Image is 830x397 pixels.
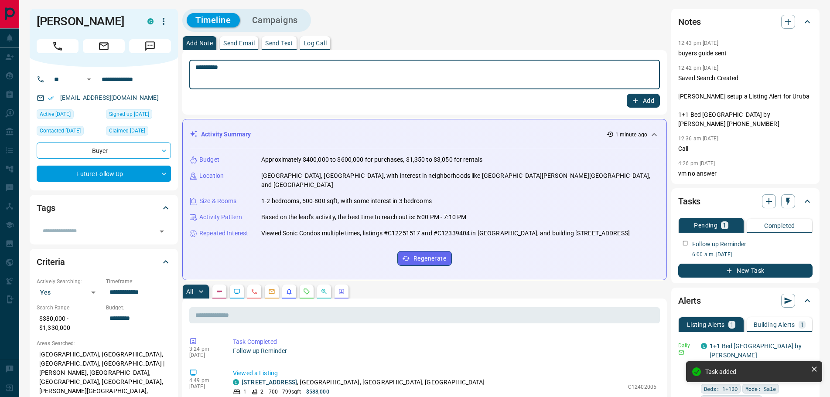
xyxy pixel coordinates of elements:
[199,171,224,180] p: Location
[37,166,171,182] div: Future Follow Up
[37,126,102,138] div: Sat Sep 06 2025
[678,11,813,32] div: Notes
[216,288,223,295] svg: Notes
[106,278,171,285] p: Timeframe:
[251,288,258,295] svg: Calls
[40,126,81,135] span: Contacted [DATE]
[201,130,251,139] p: Activity Summary
[37,339,171,347] p: Areas Searched:
[321,288,328,295] svg: Opportunities
[261,171,659,190] p: [GEOGRAPHIC_DATA], [GEOGRAPHIC_DATA], with interest in neighborhoods like [GEOGRAPHIC_DATA][PERSO...
[628,383,656,391] p: C12402005
[233,337,656,346] p: Task Completed
[678,136,718,142] p: 12:36 am [DATE]
[233,288,240,295] svg: Lead Browsing Activity
[678,49,813,58] p: buyers guide sent
[678,15,701,29] h2: Notes
[147,18,154,24] div: condos.ca
[678,194,700,208] h2: Tasks
[678,144,813,153] p: Call
[37,109,102,122] div: Sat Sep 13 2025
[37,39,79,53] span: Call
[83,39,125,53] span: Email
[60,94,159,101] a: [EMAIL_ADDRESS][DOMAIN_NAME]
[106,126,171,138] div: Sat Sep 06 2025
[678,65,718,71] p: 12:42 pm [DATE]
[37,285,102,299] div: Yes
[189,377,220,383] p: 4:49 pm
[723,222,726,228] p: 1
[186,288,193,295] p: All
[199,229,248,238] p: Repeated Interest
[242,379,297,386] a: [STREET_ADDRESS]
[692,240,746,249] p: Follow up Reminder
[37,14,134,28] h1: [PERSON_NAME]
[678,294,701,308] h2: Alerts
[37,197,171,218] div: Tags
[678,40,718,46] p: 12:43 pm [DATE]
[261,197,432,206] p: 1-2 bedrooms, 500-800 sqft, with some interest in 3 bedrooms
[615,131,647,139] p: 1 minute ago
[243,13,307,27] button: Campaigns
[37,312,102,335] p: $380,000 - $1,330,000
[37,304,102,312] p: Search Range:
[233,369,656,378] p: Viewed a Listing
[678,160,715,166] p: 4:26 pm [DATE]
[199,155,219,164] p: Budget
[84,74,94,85] button: Open
[190,126,659,143] div: Activity Summary1 minute ago
[261,229,630,238] p: Viewed Sonic Condos multiple times, listings #C12251517 and #C12339404 in [GEOGRAPHIC_DATA], and ...
[129,39,171,53] span: Message
[199,213,242,222] p: Activity Pattern
[189,383,220,390] p: [DATE]
[48,95,54,101] svg: Email Verified
[261,213,466,222] p: Based on the lead's activity, the best time to reach out is: 6:00 PM - 7:10 PM
[627,94,660,108] button: Add
[286,288,293,295] svg: Listing Alerts
[243,388,246,396] p: 1
[694,222,717,228] p: Pending
[37,251,171,272] div: Criteria
[37,278,102,285] p: Actively Searching:
[37,201,55,215] h2: Tags
[397,251,452,266] button: Regenerate
[306,388,329,396] p: $588,000
[710,343,802,368] a: 1+1 Bed [GEOGRAPHIC_DATA] by [PERSON_NAME] [PHONE_NUMBER]
[106,109,171,122] div: Mon Apr 21 2025
[730,322,734,328] p: 1
[800,322,804,328] p: 1
[678,191,813,212] div: Tasks
[268,288,275,295] svg: Emails
[692,251,813,258] p: 6:00 a.m. [DATE]
[187,13,240,27] button: Timeline
[687,322,725,328] p: Listing Alerts
[764,223,795,229] p: Completed
[678,264,813,278] button: New Task
[233,346,656,356] p: Follow up Reminder
[265,40,293,46] p: Send Text
[260,388,263,396] p: 2
[109,110,149,119] span: Signed up [DATE]
[242,378,485,387] p: , [GEOGRAPHIC_DATA], [GEOGRAPHIC_DATA], [GEOGRAPHIC_DATA]
[106,304,171,312] p: Budget:
[199,197,237,206] p: Size & Rooms
[338,288,345,295] svg: Agent Actions
[189,352,220,358] p: [DATE]
[678,74,813,129] p: Saved Search Created [PERSON_NAME] setup a Listing Alert for Uruba 1+1 Bed [GEOGRAPHIC_DATA] by [...
[261,155,482,164] p: Approximately $400,000 to $600,000 for purchases, $1,350 to $3,050 for rentals
[678,169,813,178] p: vm no answer
[754,322,795,328] p: Building Alerts
[678,342,696,349] p: Daily
[186,40,213,46] p: Add Note
[156,225,168,238] button: Open
[233,379,239,385] div: condos.ca
[37,143,171,159] div: Buyer
[304,40,327,46] p: Log Call
[223,40,255,46] p: Send Email
[40,110,71,119] span: Active [DATE]
[678,349,684,356] svg: Email
[701,343,707,349] div: condos.ca
[109,126,145,135] span: Claimed [DATE]
[678,290,813,311] div: Alerts
[37,255,65,269] h2: Criteria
